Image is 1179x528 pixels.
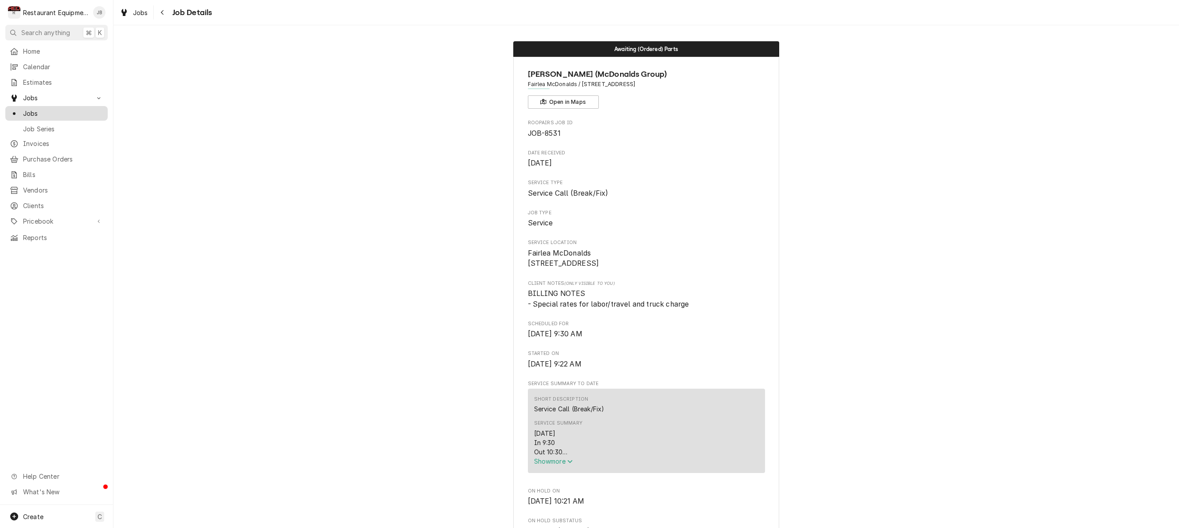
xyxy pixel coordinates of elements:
span: On Hold On [528,496,765,507]
span: Awaiting (Ordered) Parts [614,46,678,52]
a: Home [5,44,108,59]
span: Started On [528,359,765,370]
span: Roopairs Job ID [528,119,765,126]
span: Service Type [528,179,765,186]
div: Job Type [528,209,765,229]
span: Roopairs Job ID [528,128,765,139]
span: BILLING NOTES - Special rates for labor/travel and truck charge [528,289,689,308]
div: Service Type [528,179,765,198]
div: Status [513,41,779,57]
span: Search anything [21,28,70,37]
div: Client Information [528,68,765,109]
div: [object Object] [528,280,765,310]
div: JB [93,6,105,19]
span: Client Notes [528,280,765,287]
a: Go to Pricebook [5,214,108,229]
span: ⌘ [86,28,92,37]
div: Service Summary To Date [528,380,765,477]
button: Search anything⌘K [5,25,108,40]
span: Vendors [23,185,103,195]
div: Started On [528,350,765,369]
div: Scheduled For [528,320,765,339]
div: Date Received [528,150,765,169]
span: On Hold On [528,488,765,495]
span: What's New [23,487,102,496]
a: Go to Jobs [5,91,108,105]
span: Service Type [528,188,765,199]
span: Job Type [528,209,765,217]
div: Jaired Brunty's Avatar [93,6,105,19]
span: C [98,512,102,521]
a: Reports [5,230,108,245]
a: Calendar [5,59,108,74]
a: Jobs [5,106,108,121]
span: Help Center [23,472,102,481]
a: Clients [5,198,108,213]
span: Service Location [528,239,765,246]
div: R [8,6,20,19]
div: [DATE] In 9:30 Out 10:30 Tk107 Manitowoc Ice Warranty M# IYT1500-261E S# 1121039448 I found the m... [534,429,759,457]
span: (Only Visible to You) [564,281,614,286]
span: [object Object] [528,288,765,309]
div: Short Description [534,396,589,403]
span: [DATE] 9:30 AM [528,330,582,338]
a: Job Series [5,122,108,136]
span: Purchase Orders [23,154,103,164]
span: Service [528,219,553,227]
span: Fairlea McDonalds [STREET_ADDRESS] [528,249,599,268]
div: Restaurant Equipment Diagnostics's Avatar [8,6,20,19]
span: [DATE] [528,159,552,167]
span: Address [528,80,765,88]
span: Scheduled For [528,329,765,339]
span: Home [23,47,103,56]
span: Job Details [170,7,212,19]
span: [DATE] 10:21 AM [528,497,584,505]
span: Scheduled For [528,320,765,327]
div: Restaurant Equipment Diagnostics [23,8,88,17]
div: On Hold On [528,488,765,507]
span: Jobs [23,109,103,118]
span: [DATE] 9:22 AM [528,360,582,368]
button: Showmore [534,457,759,466]
span: Create [23,513,43,520]
span: Jobs [23,93,90,102]
a: Bills [5,167,108,182]
span: Estimates [23,78,103,87]
span: Bills [23,170,103,179]
span: Clients [23,201,103,210]
span: Date Received [528,150,765,157]
span: K [98,28,102,37]
a: Go to Help Center [5,469,108,484]
span: Show more [534,457,573,465]
button: Navigate back [156,5,170,20]
div: Roopairs Job ID [528,119,765,138]
div: Service Summary [534,420,582,427]
span: Calendar [23,62,103,71]
span: Job Series [23,124,103,134]
span: Invoices [23,139,103,148]
a: Vendors [5,183,108,197]
button: Open in Maps [528,95,599,109]
div: Service Location [528,239,765,269]
span: Job Type [528,218,765,229]
a: Purchase Orders [5,152,108,166]
span: Service Call (Break/Fix) [528,189,609,197]
span: Jobs [133,8,148,17]
a: Invoices [5,136,108,151]
span: Service Summary To Date [528,380,765,387]
span: JOB-8531 [528,129,561,138]
span: Started On [528,350,765,357]
a: Jobs [116,5,152,20]
div: Service Call (Break/Fix) [534,404,605,414]
a: Estimates [5,75,108,90]
span: Reports [23,233,103,242]
a: Go to What's New [5,485,108,499]
span: On Hold SubStatus [528,517,765,524]
span: Pricebook [23,217,90,226]
span: Service Location [528,248,765,269]
div: Service Summary [528,389,765,477]
span: Date Received [528,158,765,169]
span: Name [528,68,765,80]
